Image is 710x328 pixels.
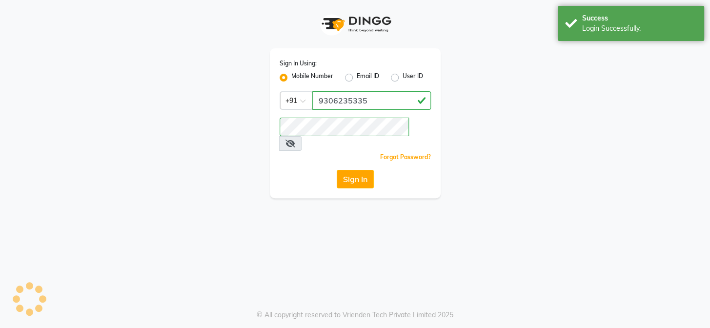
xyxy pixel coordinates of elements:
[403,72,423,83] label: User ID
[291,72,333,83] label: Mobile Number
[582,23,697,34] div: Login Successfully.
[280,59,317,68] label: Sign In Using:
[312,91,431,110] input: Username
[582,13,697,23] div: Success
[280,118,409,136] input: Username
[316,10,394,39] img: logo1.svg
[380,153,431,161] a: Forgot Password?
[357,72,379,83] label: Email ID
[337,170,374,188] button: Sign In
